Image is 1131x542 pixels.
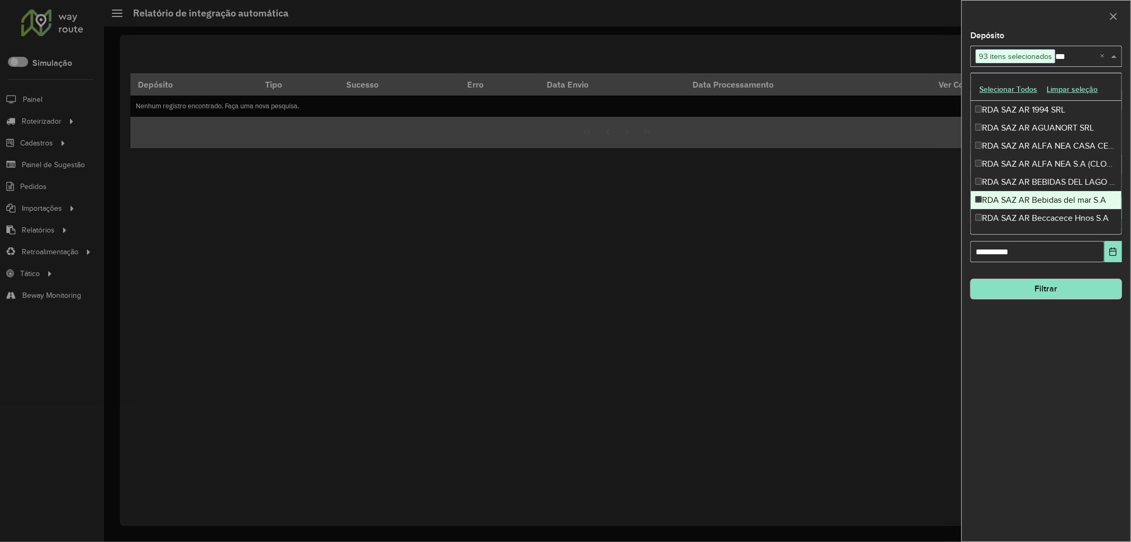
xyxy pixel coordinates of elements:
[971,173,1121,191] div: RDA SAZ AR BEBIDAS DEL LAGO S.A.
[970,29,1004,42] label: Depósito
[976,50,1055,63] span: 93 itens selecionados
[975,81,1042,98] button: Selecionar Todos
[971,137,1121,155] div: RDA SAZ AR ALFA NEA CASA CENTRAL ([GEOGRAPHIC_DATA])
[971,155,1121,173] div: RDA SAZ AR ALFA NEA S.A (CLORINDA)
[1100,50,1109,63] span: Clear all
[1104,241,1122,262] button: Choose Date
[971,209,1121,227] div: RDA SAZ AR Beccacece Hnos S.A
[970,73,1122,235] ng-dropdown-panel: Options list
[971,119,1121,137] div: RDA SAZ AR AGUANORT SRL
[971,101,1121,119] div: RDA SAZ AR 1994 SRL
[970,279,1122,299] button: Filtrar
[971,227,1121,245] div: RDA SAZ AR BEER TAN SRL
[971,191,1121,209] div: RDA SAZ AR Bebidas del mar S.A
[1042,81,1102,98] button: Limpar seleção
